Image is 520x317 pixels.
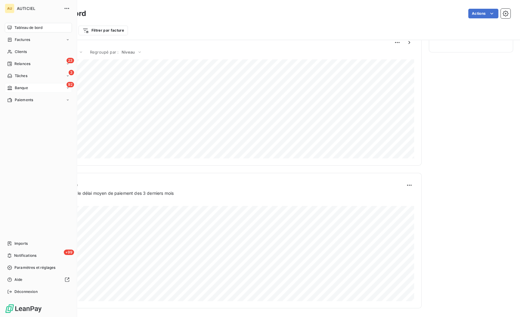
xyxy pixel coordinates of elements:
iframe: Intercom live chat [500,297,514,311]
div: AU [5,4,14,13]
span: Paramètres et réglages [14,265,55,270]
span: Regroupé par : [90,50,119,54]
span: Déconnexion [14,289,38,294]
span: Niveau [122,50,135,54]
span: Relances [14,61,30,67]
span: Factures [15,37,30,42]
span: Clients [15,49,27,54]
span: Notifications [14,253,36,258]
img: Logo LeanPay [5,304,42,313]
button: Filtrer par facture [79,26,128,35]
span: Prévisionnel basé sur le délai moyen de paiement des 3 derniers mois [34,190,174,196]
span: 23 [67,58,74,63]
span: Tâches [15,73,27,79]
span: Banque [15,85,28,91]
span: +99 [64,250,74,255]
span: AUTICIEL [17,6,60,11]
span: Paiements [15,97,33,103]
span: Tableau de bord [14,25,42,30]
button: Actions [468,9,498,18]
a: Aide [5,275,72,284]
span: Aide [14,277,23,282]
span: 92 [67,82,74,87]
span: 3 [69,70,74,75]
span: Imports [14,241,28,246]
